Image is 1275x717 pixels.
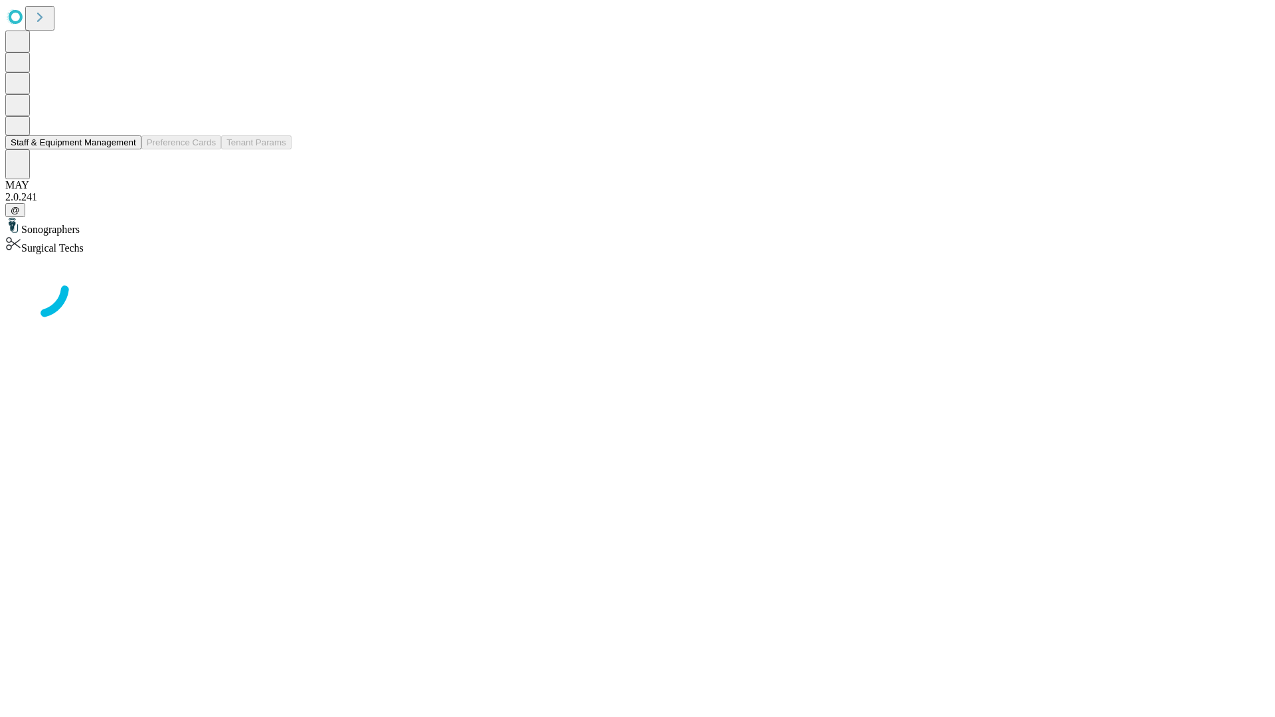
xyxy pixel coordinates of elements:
[5,191,1270,203] div: 2.0.241
[141,135,221,149] button: Preference Cards
[5,203,25,217] button: @
[5,135,141,149] button: Staff & Equipment Management
[5,179,1270,191] div: MAY
[5,217,1270,236] div: Sonographers
[5,236,1270,254] div: Surgical Techs
[11,205,20,215] span: @
[221,135,292,149] button: Tenant Params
